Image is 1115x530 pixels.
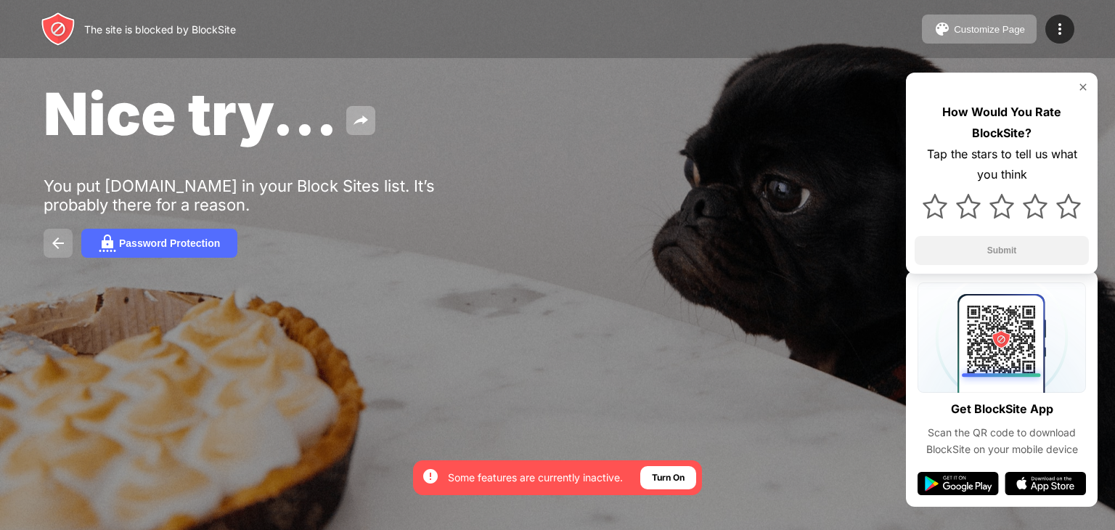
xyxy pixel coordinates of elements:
[49,235,67,252] img: back.svg
[119,237,220,249] div: Password Protection
[1005,472,1086,495] img: app-store.svg
[954,24,1025,35] div: Customize Page
[934,20,951,38] img: pallet.svg
[652,470,685,485] div: Turn On
[44,176,492,214] div: You put [DOMAIN_NAME] in your Block Sites list. It’s probably there for a reason.
[1051,20,1069,38] img: menu-icon.svg
[448,470,623,485] div: Some features are currently inactive.
[81,229,237,258] button: Password Protection
[422,468,439,485] img: error-circle-white.svg
[352,112,369,129] img: share.svg
[1056,194,1081,219] img: star.svg
[1023,194,1047,219] img: star.svg
[918,472,999,495] img: google-play.svg
[923,194,947,219] img: star.svg
[44,78,338,149] span: Nice try...
[956,194,981,219] img: star.svg
[41,12,75,46] img: header-logo.svg
[915,102,1089,144] div: How Would You Rate BlockSite?
[915,236,1089,265] button: Submit
[915,144,1089,186] div: Tap the stars to tell us what you think
[84,23,236,36] div: The site is blocked by BlockSite
[951,399,1053,420] div: Get BlockSite App
[918,282,1086,393] img: qrcode.svg
[918,425,1086,457] div: Scan the QR code to download BlockSite on your mobile device
[1077,81,1089,93] img: rate-us-close.svg
[922,15,1037,44] button: Customize Page
[99,235,116,252] img: password.svg
[989,194,1014,219] img: star.svg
